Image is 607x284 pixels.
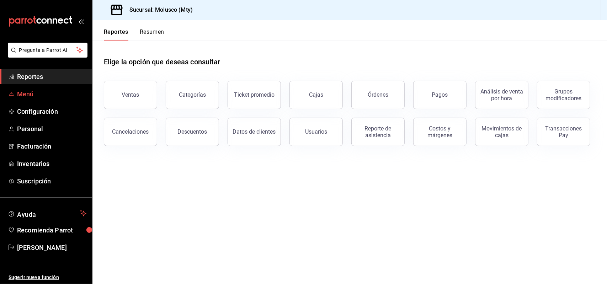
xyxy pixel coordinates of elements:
[78,18,84,24] button: open_drawer_menu
[289,81,343,109] button: Cajas
[104,28,164,41] div: navigation tabs
[432,91,448,98] div: Pagos
[542,125,586,139] div: Transacciones Pay
[537,118,590,146] button: Transacciones Pay
[228,81,281,109] button: Ticket promedio
[17,225,86,235] span: Recomienda Parrot
[17,243,86,252] span: [PERSON_NAME]
[413,81,467,109] button: Pagos
[17,176,86,186] span: Suscripción
[475,118,528,146] button: Movimientos de cajas
[166,81,219,109] button: Categorías
[289,118,343,146] button: Usuarios
[104,28,128,41] button: Reportes
[17,89,86,99] span: Menú
[537,81,590,109] button: Grupos modificadores
[17,209,77,218] span: Ayuda
[351,81,405,109] button: Órdenes
[178,128,207,135] div: Descuentos
[104,118,157,146] button: Cancelaciones
[104,57,220,67] h1: Elige la opción que deseas consultar
[17,72,86,81] span: Reportes
[475,81,528,109] button: Análisis de venta por hora
[17,141,86,151] span: Facturación
[351,118,405,146] button: Reporte de asistencia
[17,159,86,168] span: Inventarios
[228,118,281,146] button: Datos de clientes
[166,118,219,146] button: Descuentos
[19,47,76,54] span: Pregunta a Parrot AI
[179,91,206,98] div: Categorías
[233,128,276,135] div: Datos de clientes
[480,125,524,139] div: Movimientos de cajas
[305,128,327,135] div: Usuarios
[480,88,524,102] div: Análisis de venta por hora
[234,91,275,98] div: Ticket promedio
[17,124,86,134] span: Personal
[17,107,86,116] span: Configuración
[413,118,467,146] button: Costos y márgenes
[418,125,462,139] div: Costos y márgenes
[9,274,86,281] span: Sugerir nueva función
[5,52,87,59] a: Pregunta a Parrot AI
[8,43,87,58] button: Pregunta a Parrot AI
[368,91,388,98] div: Órdenes
[112,128,149,135] div: Cancelaciones
[122,91,139,98] div: Ventas
[542,88,586,102] div: Grupos modificadores
[309,91,323,98] div: Cajas
[140,28,164,41] button: Resumen
[356,125,400,139] div: Reporte de asistencia
[104,81,157,109] button: Ventas
[124,6,193,14] h3: Sucursal: Molusco (Mty)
